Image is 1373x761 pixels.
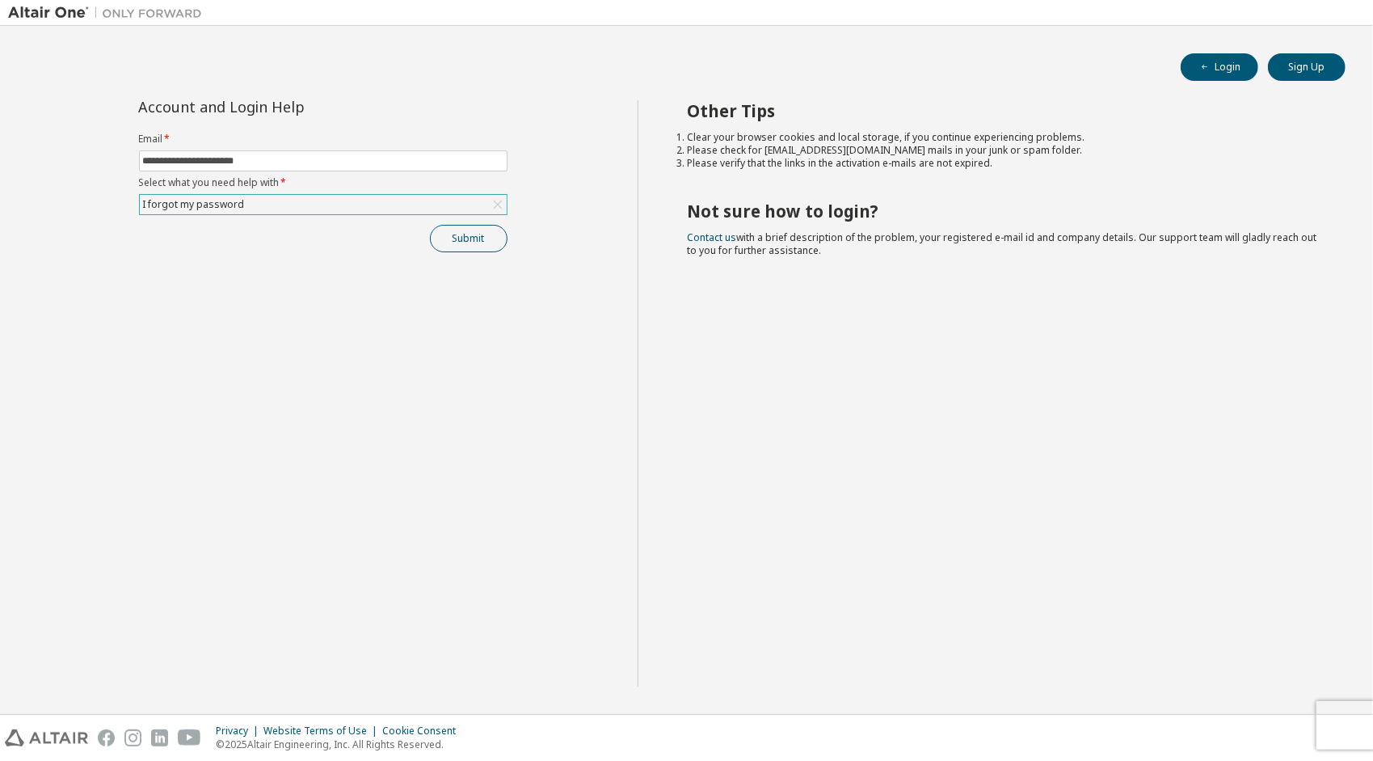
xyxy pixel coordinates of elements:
li: Please verify that the links in the activation e-mails are not expired. [687,157,1316,170]
li: Please check for [EMAIL_ADDRESS][DOMAIN_NAME] mails in your junk or spam folder. [687,144,1316,157]
label: Email [139,133,508,146]
img: youtube.svg [178,729,201,746]
img: instagram.svg [124,729,141,746]
label: Select what you need help with [139,176,508,189]
div: I forgot my password [140,195,507,214]
div: Website Terms of Use [263,725,382,738]
img: linkedin.svg [151,729,168,746]
p: © 2025 Altair Engineering, Inc. All Rights Reserved. [216,738,465,751]
div: Account and Login Help [139,100,434,113]
button: Login [1181,53,1258,81]
div: Privacy [216,725,263,738]
h2: Not sure how to login? [687,201,1316,222]
div: Cookie Consent [382,725,465,738]
span: with a brief description of the problem, your registered e-mail id and company details. Our suppo... [687,230,1316,257]
img: Altair One [8,5,210,21]
div: I forgot my password [141,196,247,214]
img: facebook.svg [98,729,115,746]
button: Sign Up [1268,53,1346,81]
h2: Other Tips [687,100,1316,121]
button: Submit [430,225,508,252]
img: altair_logo.svg [5,729,88,746]
li: Clear your browser cookies and local storage, if you continue experiencing problems. [687,131,1316,144]
a: Contact us [687,230,736,244]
